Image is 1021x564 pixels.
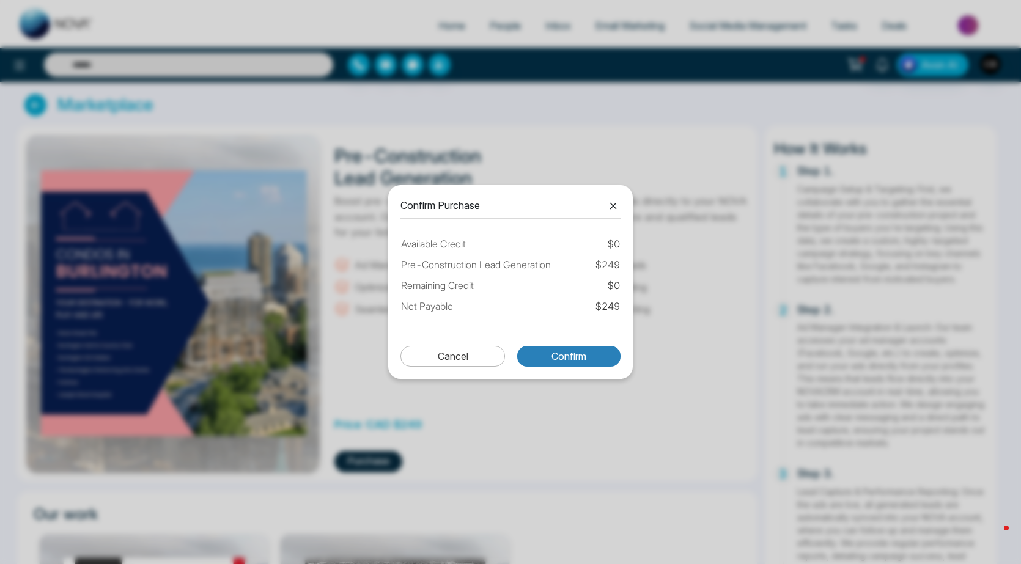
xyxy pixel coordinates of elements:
td: $ 0 [589,236,621,252]
td: $ 0 [589,277,621,293]
td: Net Payable [400,298,589,314]
button: Confirm [517,346,621,367]
td: $ 249 [589,257,621,273]
td: Pre-Construction Lead Generation [400,257,589,273]
p: Confirm Purchase [400,198,480,213]
td: $ 249 [589,298,621,314]
td: Available Credit [400,236,589,252]
td: Remaining Credit [400,277,589,293]
iframe: Intercom live chat [979,522,1009,552]
button: Cancel [400,346,505,367]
